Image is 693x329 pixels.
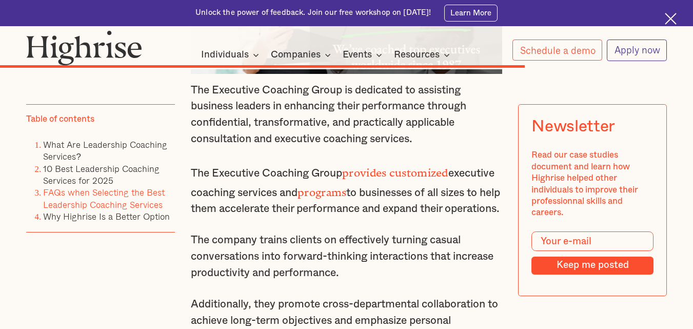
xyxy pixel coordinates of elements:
[531,118,615,137] div: Newsletter
[195,8,431,18] div: Unlock the power of feedback. Join our free workshop on [DATE]!
[394,49,453,61] div: Resources
[191,232,502,281] p: The company trains clients on effectively turning casual conversations into forward-thinking inte...
[531,231,654,251] input: Your e-mail
[531,231,654,275] form: Modal Form
[201,49,262,61] div: Individuals
[271,49,334,61] div: Companies
[43,161,160,187] a: 10 Best Leadership Coaching Services for 2025
[43,185,165,211] a: FAQs when Selecting the Best Leadership Coaching Services
[607,40,667,61] a: Apply now
[343,49,385,61] div: Events
[298,186,346,193] strong: programs
[191,162,502,217] p: The Executive Coaching Group executive coaching services and to businesses of all sizes to help t...
[271,49,321,61] div: Companies
[531,149,654,219] div: Read our case studies document and learn how Highrise helped other individuals to improve their p...
[444,5,498,22] a: Learn More
[665,13,677,25] img: Cross icon
[531,257,654,275] input: Keep me posted
[343,49,372,61] div: Events
[191,82,502,147] p: The Executive Coaching Group is dedicated to assisting business leaders in enhancing their perfor...
[43,209,170,223] a: Why Highrise Is a Better Option
[26,30,142,65] img: Highrise logo
[201,49,249,61] div: Individuals
[342,167,448,173] strong: provides customized
[26,113,94,125] div: Table of contents
[394,49,440,61] div: Resources
[512,40,603,61] a: Schedule a demo
[43,137,167,163] a: What Are Leadership Coaching Services?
